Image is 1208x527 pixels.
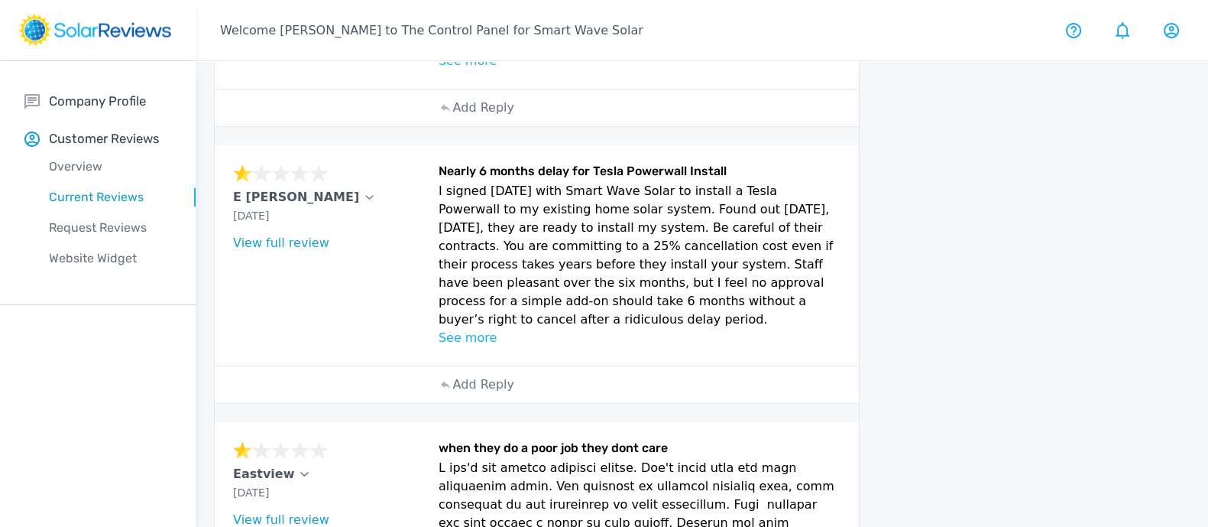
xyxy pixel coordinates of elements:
a: View full review [233,236,329,250]
p: Add Reply [453,99,514,117]
p: Current Reviews [24,188,196,207]
span: [DATE] [233,486,269,499]
p: See more [439,329,840,347]
a: Overview [24,151,196,182]
p: Overview [24,158,196,176]
p: Welcome [PERSON_NAME] to The Control Panel for Smart Wave Solar [220,21,643,40]
h6: Nearly 6 months delay for Tesla Powerwall Install [439,164,840,182]
a: View full review [233,512,329,527]
p: E [PERSON_NAME] [233,188,359,207]
p: Customer Reviews [49,129,160,148]
p: See more [439,52,840,70]
a: Website Widget [24,243,196,274]
p: Eastview [233,465,294,483]
p: Company Profile [49,92,146,111]
h6: when they do a poor job they dont care [439,441,840,459]
span: [DATE] [233,210,269,222]
a: Current Reviews [24,182,196,213]
p: I signed [DATE] with Smart Wave Solar to install a Tesla Powerwall to my existing home solar syst... [439,182,840,329]
a: Request Reviews [24,213,196,243]
p: Website Widget [24,249,196,268]
p: Request Reviews [24,219,196,237]
p: Add Reply [453,376,514,394]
